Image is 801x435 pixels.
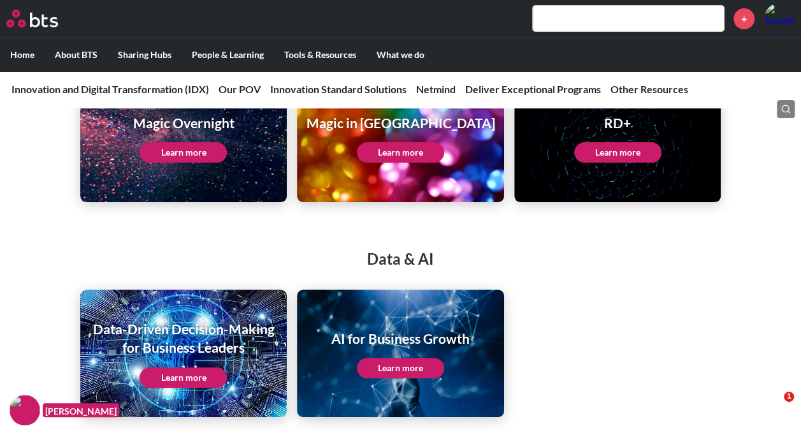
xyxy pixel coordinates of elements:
[219,83,261,95] a: Our POV
[10,395,40,425] img: F
[764,3,795,34] img: Jonathan Van Rensburg
[6,10,82,27] a: Go home
[764,3,795,34] a: Profile
[140,142,227,163] a: Learn more
[758,392,788,422] iframe: Intercom live chat
[45,38,108,71] label: About BTS
[133,114,234,132] h1: Magic Overnight
[574,142,661,163] a: Learn more
[89,320,278,357] h1: Data-Driven Decision-Making for Business Leaders
[274,38,366,71] label: Tools & Resources
[108,38,182,71] label: Sharing Hubs
[11,83,209,95] a: Innovation and Digital Transformation (IDX)
[43,403,119,418] figcaption: [PERSON_NAME]
[307,114,495,132] h1: Magic in [GEOGRAPHIC_DATA]
[6,10,58,27] img: BTS Logo
[610,83,688,95] a: Other Resources
[574,114,661,132] h1: RD+
[357,142,444,163] a: Learn more
[465,83,601,95] a: Deliver Exceptional Programs
[733,8,754,29] a: +
[182,38,274,71] label: People & Learning
[270,83,407,95] a: Innovation Standard Solutions
[784,392,794,402] span: 1
[331,329,470,348] h1: AI for Business Growth
[416,83,456,95] a: Netmind
[140,367,227,388] a: Learn more
[357,358,444,378] a: Learn more
[366,38,435,71] label: What we do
